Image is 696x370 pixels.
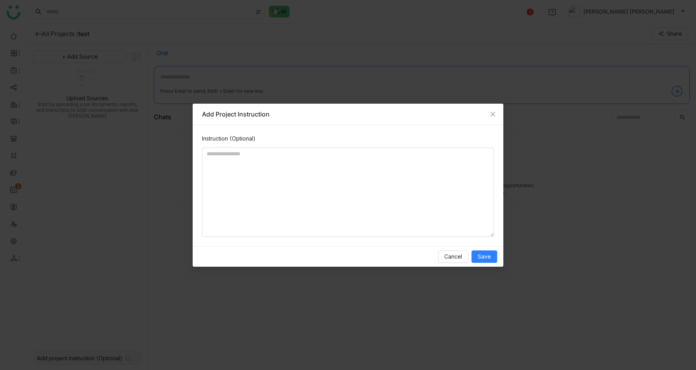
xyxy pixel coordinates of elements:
div: Instruction (Optional) [202,134,494,143]
span: Save [478,252,491,261]
button: Cancel [438,250,468,263]
button: Save [472,250,497,263]
div: Add Project Instruction [202,110,494,118]
button: Close [482,104,503,125]
span: Cancel [444,252,462,261]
